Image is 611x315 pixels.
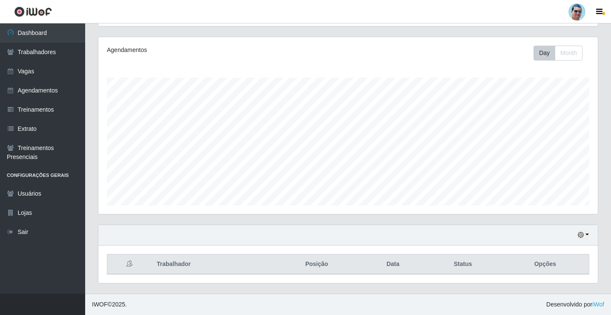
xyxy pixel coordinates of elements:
th: Posição [272,254,361,275]
div: Agendamentos [107,46,301,55]
span: IWOF [92,301,108,308]
th: Opções [502,254,589,275]
button: Day [534,46,555,61]
th: Status [425,254,502,275]
span: © 2025 . [92,300,127,309]
span: Desenvolvido por [546,300,604,309]
img: CoreUI Logo [14,6,52,17]
div: Toolbar with button groups [534,46,589,61]
a: iWof [592,301,604,308]
th: Data [361,254,424,275]
button: Month [555,46,582,61]
th: Trabalhador [152,254,272,275]
div: First group [534,46,582,61]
